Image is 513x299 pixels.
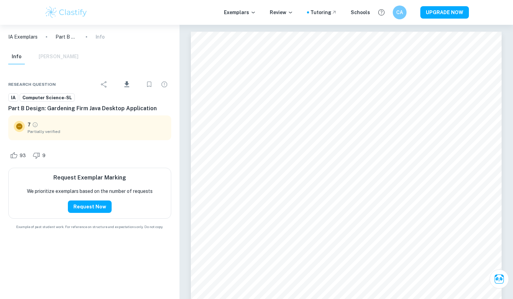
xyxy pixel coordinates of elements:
[393,6,407,19] button: CA
[31,150,49,161] div: Dislike
[28,128,166,135] span: Partially verified
[39,152,49,159] span: 9
[16,152,30,159] span: 93
[9,94,18,101] span: IA
[310,9,337,16] a: Tutoring
[270,9,293,16] p: Review
[8,150,30,161] div: Like
[8,33,38,41] a: IA Exemplars
[68,200,112,213] button: Request Now
[20,94,74,101] span: Computer Science-SL
[112,75,141,93] div: Download
[20,93,75,102] a: Computer Science-SL
[28,121,31,128] p: 7
[8,93,18,102] a: IA
[420,6,469,19] button: UPGRADE NOW
[351,9,370,16] a: Schools
[376,7,387,18] button: Help and Feedback
[8,224,171,229] span: Example of past student work. For reference on structure and expectations only. Do not copy.
[8,81,56,87] span: Research question
[142,78,156,91] div: Bookmark
[8,104,171,113] h6: Part B Design: Gardening Firm Java Desktop Application
[396,9,403,16] h6: CA
[224,9,256,16] p: Exemplars
[44,6,88,19] img: Clastify logo
[27,187,153,195] p: We prioritize exemplars based on the number of requests
[32,122,38,128] a: Grade partially verified
[55,33,78,41] p: Part B Design: Gardening Firm Java Desktop Application
[97,78,111,91] div: Share
[8,49,25,64] button: Info
[53,174,126,182] h6: Request Exemplar Marking
[490,269,509,289] button: Ask Clai
[95,33,105,41] p: Info
[157,78,171,91] div: Report issue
